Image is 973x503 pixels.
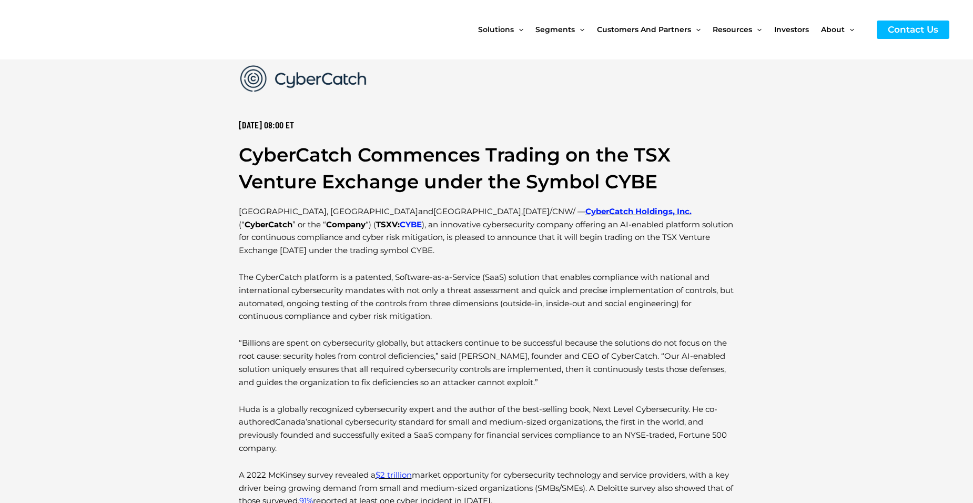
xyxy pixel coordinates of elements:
a: CyberCatch Holdings, Inc. [585,206,692,216]
p: “Billions are spent on cybersecurity globally, but attackers continue to be successful because th... [239,337,735,389]
span: Canada’s [275,417,311,427]
a: Contact Us [877,21,949,39]
span: Resources [713,7,752,52]
span: Investors [774,7,809,52]
span: Menu Toggle [514,7,523,52]
p: Huda is a globally recognized cybersecurity expert and the author of the best-selling book, Next ... [239,403,735,455]
span: Menu Toggle [691,7,701,52]
b: CyberCatch [245,219,292,229]
span: Menu Toggle [845,7,854,52]
span: [GEOGRAPHIC_DATA], [GEOGRAPHIC_DATA] [239,206,418,216]
h2: [DATE] 08:00 ET [239,119,735,131]
b: Company [326,219,366,229]
p: , /CNW/ — (“ ” or the “ “) ( ), an innovative cybersecurity company offering an AI-enabled platfo... [239,205,735,257]
p: The CyberCatch platform is a patented, Software-as-a-Service (SaaS) solution that enables complia... [239,271,735,323]
a: $2 trillion [376,470,412,480]
span: [GEOGRAPHIC_DATA] [433,206,521,216]
a: Investors [774,7,821,52]
strong: TSXV: [376,219,422,229]
img: CyberCatch [18,8,145,52]
span: About [821,7,845,52]
span: Menu Toggle [752,7,762,52]
span: [DATE] [523,206,550,216]
h1: CyberCatch Commences Trading on the TSX Venture Exchange under the Symbol CYBE [239,142,735,195]
a: CYBE [400,219,422,229]
span: and [239,206,521,216]
span: Menu Toggle [575,7,584,52]
span: Solutions [478,7,514,52]
span: Customers and Partners [597,7,691,52]
nav: Site Navigation: New Main Menu [478,7,866,52]
span: Segments [535,7,575,52]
